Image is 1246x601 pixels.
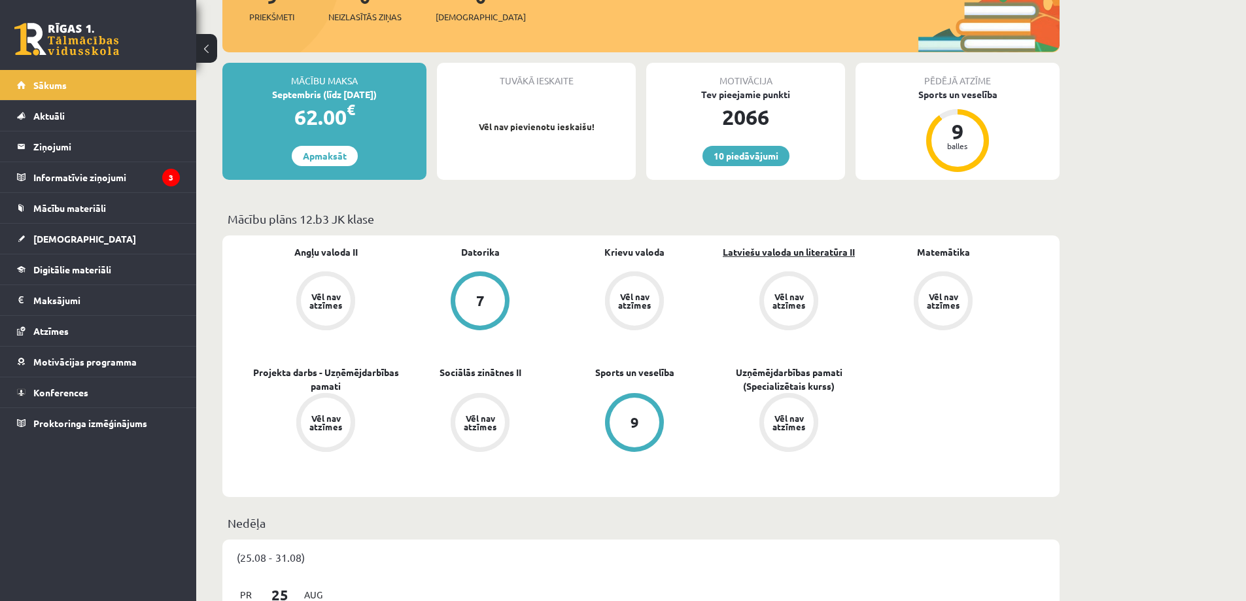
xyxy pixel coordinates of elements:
div: Vēl nav atzīmes [307,414,344,431]
a: Krievu valoda [604,245,665,259]
a: Sociālās zinātnes II [440,366,521,379]
a: 7 [403,271,557,333]
div: Vēl nav atzīmes [462,414,498,431]
a: Uzņēmējdarbības pamati (Specializētais kurss) [712,366,866,393]
span: [DEMOGRAPHIC_DATA] [436,10,526,24]
div: Motivācija [646,63,845,88]
div: Vēl nav atzīmes [925,292,961,309]
div: 2066 [646,101,845,133]
a: Vēl nav atzīmes [712,393,866,455]
a: Apmaksāt [292,146,358,166]
span: € [347,100,355,119]
div: Tev pieejamie punkti [646,88,845,101]
a: Mācību materiāli [17,193,180,223]
span: Aktuāli [33,110,65,122]
span: Konferences [33,386,88,398]
p: Mācību plāns 12.b3 JK klase [228,210,1054,228]
div: Vēl nav atzīmes [770,414,807,431]
a: Sports un veselība 9 balles [856,88,1060,174]
div: 9 [938,121,977,142]
a: Maksājumi [17,285,180,315]
div: Tuvākā ieskaite [437,63,636,88]
a: Rīgas 1. Tālmācības vidusskola [14,23,119,56]
a: 9 [557,393,712,455]
p: Nedēļa [228,514,1054,532]
a: Konferences [17,377,180,407]
a: Vēl nav atzīmes [866,271,1020,333]
div: Vēl nav atzīmes [616,292,653,309]
legend: Ziņojumi [33,131,180,162]
p: Vēl nav pievienotu ieskaišu! [443,120,629,133]
a: Vēl nav atzīmes [249,393,403,455]
a: Sākums [17,70,180,100]
div: 62.00 [222,101,426,133]
a: Proktoringa izmēģinājums [17,408,180,438]
a: Latviešu valoda un literatūra II [723,245,855,259]
div: Vēl nav atzīmes [770,292,807,309]
span: Digitālie materiāli [33,264,111,275]
a: Vēl nav atzīmes [712,271,866,333]
div: Pēdējā atzīme [856,63,1060,88]
a: Atzīmes [17,316,180,346]
a: Vēl nav atzīmes [403,393,557,455]
div: Mācību maksa [222,63,426,88]
a: Datorika [461,245,500,259]
div: (25.08 - 31.08) [222,540,1060,575]
a: Motivācijas programma [17,347,180,377]
a: Projekta darbs - Uzņēmējdarbības pamati [249,366,403,393]
span: Neizlasītās ziņas [328,10,402,24]
a: Vēl nav atzīmes [557,271,712,333]
legend: Informatīvie ziņojumi [33,162,180,192]
div: Vēl nav atzīmes [307,292,344,309]
div: Sports un veselība [856,88,1060,101]
div: 7 [476,294,485,308]
span: Motivācijas programma [33,356,137,368]
i: 3 [162,169,180,186]
a: Angļu valoda II [294,245,358,259]
span: Priekšmeti [249,10,294,24]
a: Informatīvie ziņojumi3 [17,162,180,192]
a: Aktuāli [17,101,180,131]
span: [DEMOGRAPHIC_DATA] [33,233,136,245]
a: [DEMOGRAPHIC_DATA] [17,224,180,254]
a: 10 piedāvājumi [702,146,789,166]
div: Septembris (līdz [DATE]) [222,88,426,101]
div: 9 [631,415,639,430]
a: Digitālie materiāli [17,254,180,284]
a: Vēl nav atzīmes [249,271,403,333]
div: balles [938,142,977,150]
a: Ziņojumi [17,131,180,162]
span: Mācību materiāli [33,202,106,214]
span: Atzīmes [33,325,69,337]
span: Sākums [33,79,67,91]
span: Proktoringa izmēģinājums [33,417,147,429]
legend: Maksājumi [33,285,180,315]
a: Matemātika [917,245,970,259]
a: Sports un veselība [595,366,674,379]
